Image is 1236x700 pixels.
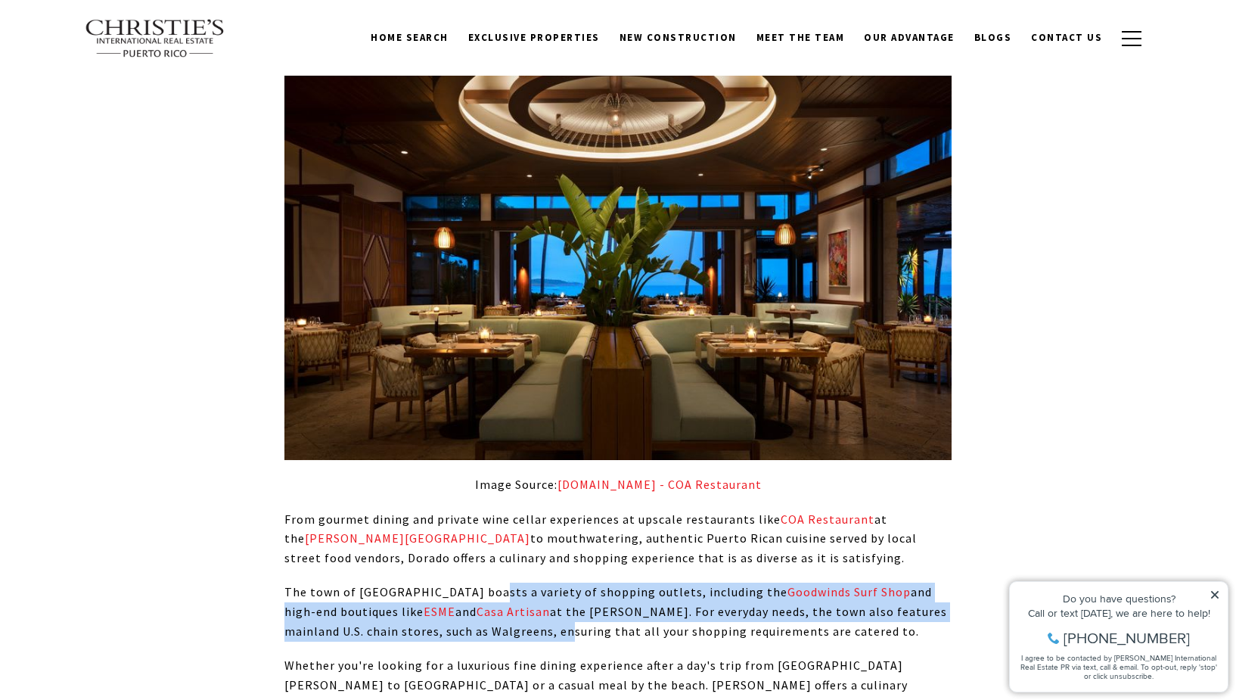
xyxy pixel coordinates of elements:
a: Contact Us [1021,23,1112,52]
a: Blogs [964,23,1022,52]
img: A stylish restaurant interior featuring cozy seating, a large circular light fixture, and tropica... [284,15,952,460]
div: Do you have questions? [16,34,219,45]
span: Contact Us [1031,31,1102,44]
a: Our Advantage [854,23,964,52]
span: [PHONE_NUMBER] [62,71,188,86]
a: [PERSON_NAME][GEOGRAPHIC_DATA] [305,530,530,546]
a: New Construction [610,23,747,52]
span: New Construction [620,31,737,44]
p: From gourmet dining and private wine cellar experiences at upscale restaurants like at the to mou... [284,510,952,568]
a: facebook.com - COA Restaurant - open in a new tab [557,477,762,492]
span: Exclusive Properties [468,31,600,44]
span: I agree to be contacted by [PERSON_NAME] International Real Estate PR via text, call & email. To ... [19,93,216,122]
a: Exclusive Properties [458,23,610,52]
div: Call or text [DATE], we are here to help! [16,48,219,59]
a: Casa Artisan [477,604,550,619]
a: COA Restaurant [781,512,874,527]
a: Home Search [361,23,458,52]
p: Image Source: [284,475,952,495]
a: ESME [424,604,455,619]
span: Blogs [974,31,1012,44]
a: Goodwinds Surf Shop [787,584,911,599]
p: The town of [GEOGRAPHIC_DATA] boasts a variety of shopping outlets, including the and high-end bo... [284,583,952,641]
a: Meet the Team [747,23,855,52]
img: Christie's International Real Estate text transparent background [85,19,225,58]
button: button [1112,17,1151,61]
span: Our Advantage [864,31,955,44]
